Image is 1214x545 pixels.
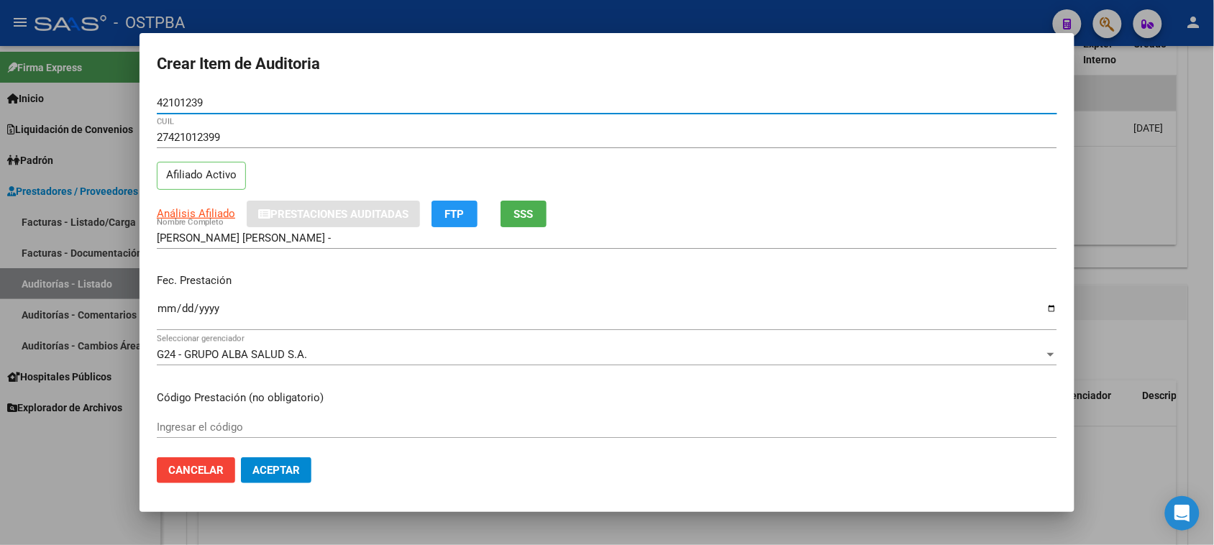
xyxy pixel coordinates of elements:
h2: Crear Item de Auditoria [157,50,1057,78]
span: Análisis Afiliado [157,207,235,220]
button: Cancelar [157,457,235,483]
p: Fec. Prestación [157,272,1057,289]
button: FTP [432,201,478,227]
button: SSS [501,201,547,227]
span: Cancelar [168,464,224,477]
div: Open Intercom Messenger [1165,496,1200,531]
p: Código Prestación (no obligatorio) [157,390,1057,406]
button: Aceptar [241,457,311,483]
button: Prestaciones Auditadas [247,201,420,227]
span: FTP [445,208,465,221]
span: SSS [514,208,534,221]
span: Prestaciones Auditadas [270,208,409,221]
p: Afiliado Activo [157,162,246,190]
span: Aceptar [252,464,300,477]
span: G24 - GRUPO ALBA SALUD S.A. [157,348,307,361]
